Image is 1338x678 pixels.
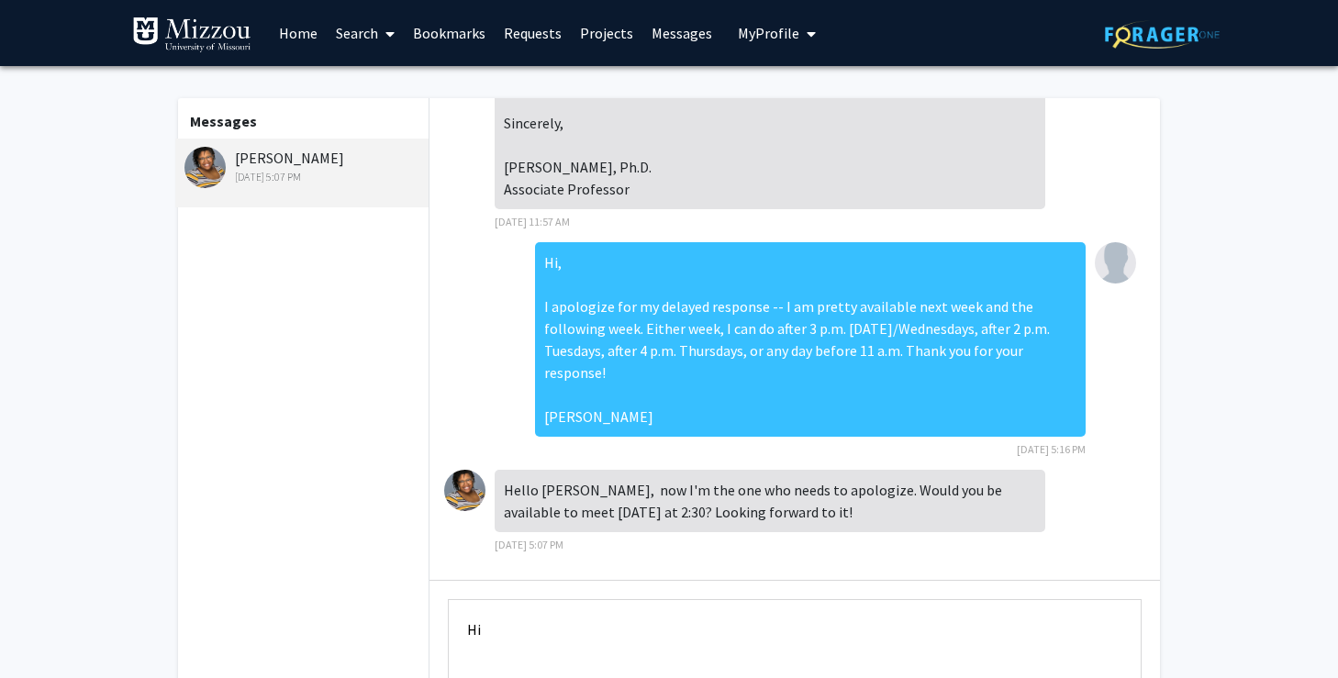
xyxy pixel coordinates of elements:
[132,17,251,53] img: University of Missouri Logo
[270,1,327,65] a: Home
[404,1,495,65] a: Bookmarks
[495,215,570,228] span: [DATE] 11:57 AM
[642,1,721,65] a: Messages
[14,595,78,664] iframe: Chat
[190,112,257,130] b: Messages
[327,1,404,65] a: Search
[1095,242,1136,283] img: Avery Copeland
[535,242,1086,437] div: Hi, I apologize for my delayed response -- I am pretty available next week and the following week...
[495,1,571,65] a: Requests
[184,169,424,185] div: [DATE] 5:07 PM
[1105,20,1220,49] img: ForagerOne Logo
[495,470,1045,532] div: Hello [PERSON_NAME], now I'm the one who needs to apologize. Would you be available to meet [DATE...
[184,147,424,185] div: [PERSON_NAME]
[495,538,563,551] span: [DATE] 5:07 PM
[1017,442,1086,456] span: [DATE] 5:16 PM
[184,147,226,188] img: Monique Luisi
[444,470,485,511] img: Monique Luisi
[571,1,642,65] a: Projects
[738,24,799,42] span: My Profile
